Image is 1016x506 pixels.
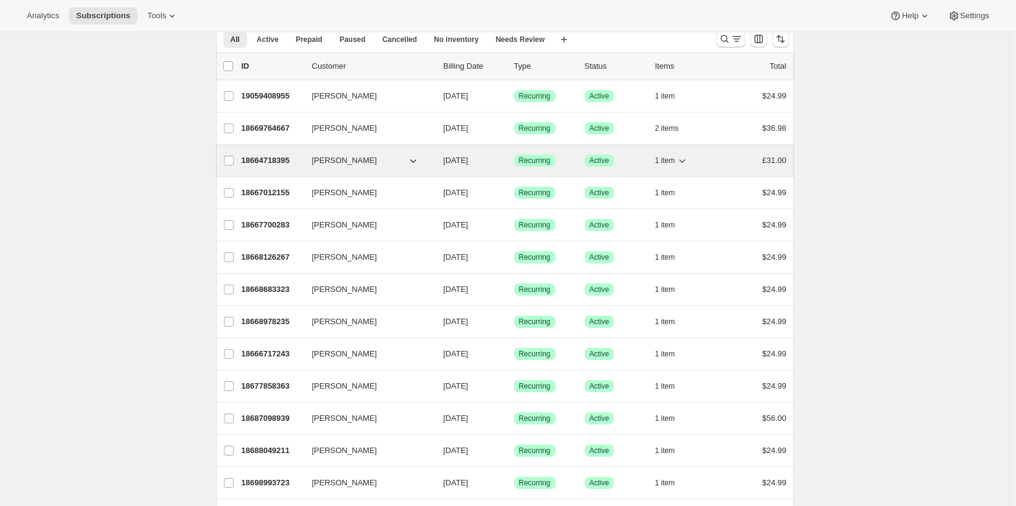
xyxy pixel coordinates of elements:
span: [PERSON_NAME] [312,445,377,457]
span: [DATE] [444,381,468,390]
button: 1 item [655,474,689,491]
span: £31.00 [762,156,787,165]
button: Subscriptions [69,7,137,24]
button: Help [882,7,938,24]
span: Recurring [519,478,551,488]
span: 1 item [655,446,675,456]
span: 1 item [655,349,675,359]
button: 1 item [655,345,689,362]
button: [PERSON_NAME] [305,280,426,299]
span: Cancelled [383,35,417,44]
span: [DATE] [444,349,468,358]
p: 19059408955 [242,90,302,102]
span: Recurring [519,317,551,327]
div: 18667700283[PERSON_NAME][DATE]SuccessRecurringSuccessActive1 item$24.99 [242,217,787,234]
span: [DATE] [444,220,468,229]
p: Status [585,60,645,72]
p: 18688049211 [242,445,302,457]
span: Active [590,91,610,101]
button: 1 item [655,152,689,169]
span: Recurring [519,220,551,230]
span: Active [590,381,610,391]
span: Active [590,188,610,198]
button: Customize table column order and visibility [750,30,767,47]
span: Paused [339,35,366,44]
span: [DATE] [444,446,468,455]
span: Active [590,446,610,456]
div: 18668126267[PERSON_NAME][DATE]SuccessRecurringSuccessActive1 item$24.99 [242,249,787,266]
div: Type [514,60,575,72]
span: Help [902,11,918,21]
div: 18666717243[PERSON_NAME][DATE]SuccessRecurringSuccessActive1 item$24.99 [242,345,787,362]
span: Needs Review [496,35,545,44]
span: [DATE] [444,91,468,100]
span: [DATE] [444,252,468,262]
span: Recurring [519,446,551,456]
span: $24.99 [762,91,787,100]
button: Analytics [19,7,66,24]
button: Search and filter results [716,30,745,47]
span: 1 item [655,317,675,327]
span: [PERSON_NAME] [312,122,377,134]
button: [PERSON_NAME] [305,86,426,106]
span: [PERSON_NAME] [312,380,377,392]
p: 18677858363 [242,380,302,392]
p: 18667012155 [242,187,302,199]
span: Active [257,35,279,44]
div: 18664718395[PERSON_NAME][DATE]SuccessRecurringSuccessActive1 item£31.00 [242,152,787,169]
button: [PERSON_NAME] [305,248,426,267]
div: 18687098939[PERSON_NAME][DATE]SuccessRecurringSuccessActive1 item$56.00 [242,410,787,427]
span: $24.99 [762,317,787,326]
span: Settings [960,11,989,21]
span: [PERSON_NAME] [312,283,377,296]
span: Prepaid [296,35,322,44]
p: 18669764667 [242,122,302,134]
div: Items [655,60,716,72]
div: 18669764667[PERSON_NAME][DATE]SuccessRecurringSuccessActive2 items$36.98 [242,120,787,137]
p: 18666717243 [242,348,302,360]
div: 19059408955[PERSON_NAME][DATE]SuccessRecurringSuccessActive1 item$24.99 [242,88,787,105]
button: Tools [140,7,186,24]
span: [PERSON_NAME] [312,219,377,231]
span: 1 item [655,252,675,262]
span: Active [590,220,610,230]
span: Active [590,123,610,133]
div: 18668683323[PERSON_NAME][DATE]SuccessRecurringSuccessActive1 item$24.99 [242,281,787,298]
div: 18668978235[PERSON_NAME][DATE]SuccessRecurringSuccessActive1 item$24.99 [242,313,787,330]
span: No inventory [434,35,478,44]
span: [PERSON_NAME] [312,412,377,425]
span: [DATE] [444,123,468,133]
span: $56.00 [762,414,787,423]
span: Recurring [519,156,551,165]
span: Recurring [519,285,551,294]
p: 18668683323 [242,283,302,296]
span: Recurring [519,252,551,262]
p: Billing Date [444,60,504,72]
button: 1 item [655,378,689,395]
span: Active [590,285,610,294]
span: [PERSON_NAME] [312,477,377,489]
span: Active [590,156,610,165]
button: [PERSON_NAME] [305,312,426,331]
span: 1 item [655,156,675,165]
span: [DATE] [444,414,468,423]
span: $24.99 [762,381,787,390]
span: Subscriptions [76,11,130,21]
span: Recurring [519,123,551,133]
button: [PERSON_NAME] [305,441,426,460]
span: [PERSON_NAME] [312,90,377,102]
span: 1 item [655,91,675,101]
button: 1 item [655,313,689,330]
span: [PERSON_NAME] [312,154,377,167]
p: 18668978235 [242,316,302,328]
button: Settings [941,7,997,24]
span: [DATE] [444,188,468,197]
div: 18698993723[PERSON_NAME][DATE]SuccessRecurringSuccessActive1 item$24.99 [242,474,787,491]
p: Total [770,60,786,72]
span: Active [590,349,610,359]
div: IDCustomerBilling DateTypeStatusItemsTotal [242,60,787,72]
div: 18677858363[PERSON_NAME][DATE]SuccessRecurringSuccessActive1 item$24.99 [242,378,787,395]
button: 1 item [655,249,689,266]
button: [PERSON_NAME] [305,344,426,364]
span: $24.99 [762,252,787,262]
